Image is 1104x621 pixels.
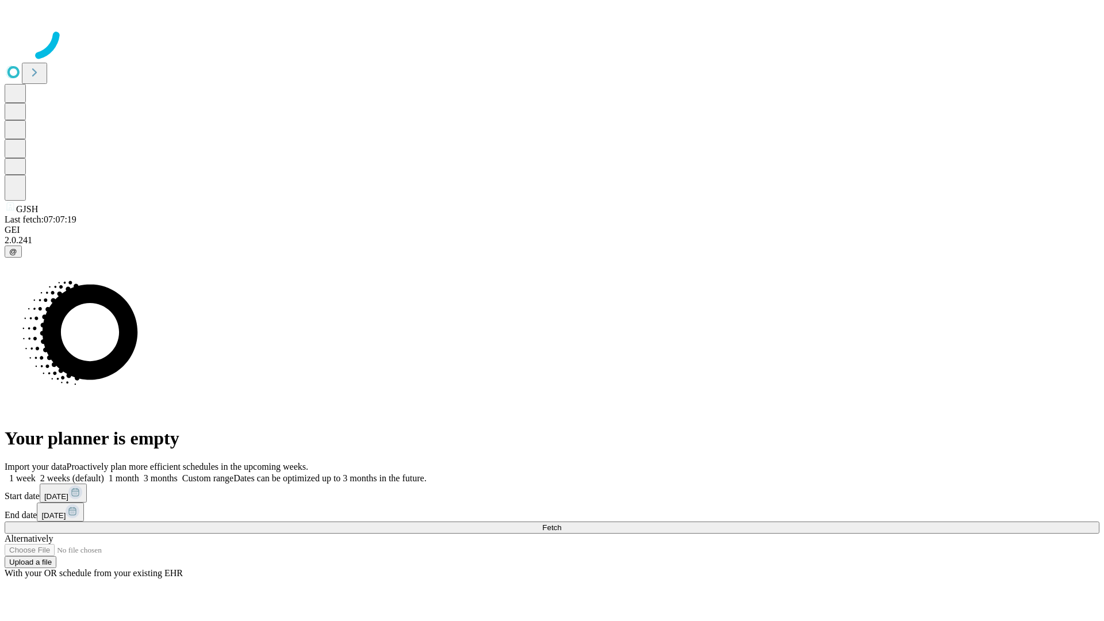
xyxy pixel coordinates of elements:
[5,462,67,471] span: Import your data
[5,235,1099,246] div: 2.0.241
[9,473,36,483] span: 1 week
[5,484,1099,503] div: Start date
[41,511,66,520] span: [DATE]
[40,484,87,503] button: [DATE]
[5,534,53,543] span: Alternatively
[67,462,308,471] span: Proactively plan more efficient schedules in the upcoming weeks.
[109,473,139,483] span: 1 month
[9,247,17,256] span: @
[37,503,84,522] button: [DATE]
[144,473,178,483] span: 3 months
[40,473,104,483] span: 2 weeks (default)
[5,428,1099,449] h1: Your planner is empty
[233,473,426,483] span: Dates can be optimized up to 3 months in the future.
[182,473,233,483] span: Custom range
[44,492,68,501] span: [DATE]
[5,214,76,224] span: Last fetch: 07:07:19
[16,204,38,214] span: GJSH
[5,556,56,568] button: Upload a file
[5,503,1099,522] div: End date
[542,523,561,532] span: Fetch
[5,568,183,578] span: With your OR schedule from your existing EHR
[5,246,22,258] button: @
[5,225,1099,235] div: GEI
[5,522,1099,534] button: Fetch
